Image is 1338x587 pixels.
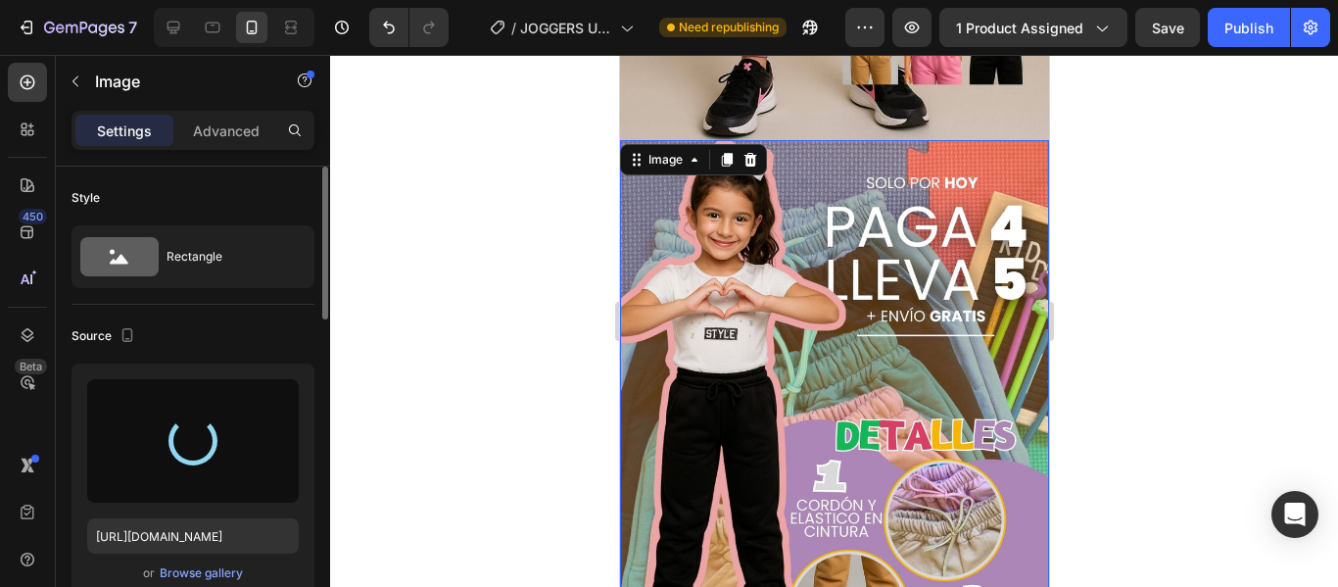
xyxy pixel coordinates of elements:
[620,55,1049,587] iframe: Design area
[159,563,244,583] button: Browse gallery
[511,18,516,38] span: /
[19,209,47,224] div: 450
[1224,18,1273,38] div: Publish
[1271,491,1318,538] div: Open Intercom Messenger
[1208,8,1290,47] button: Publish
[520,18,612,38] span: JOGGERS UNISEX NIÑAS
[956,18,1083,38] span: 1 product assigned
[97,121,152,141] p: Settings
[193,121,260,141] p: Advanced
[128,16,137,39] p: 7
[167,234,286,279] div: Rectangle
[679,19,779,36] span: Need republishing
[369,8,449,47] div: Undo/Redo
[72,323,139,350] div: Source
[87,518,299,554] input: https://example.com/image.jpg
[160,564,243,582] div: Browse gallery
[72,189,100,207] div: Style
[939,8,1127,47] button: 1 product assigned
[143,562,155,585] span: or
[8,8,146,47] button: 7
[15,359,47,374] div: Beta
[1135,8,1200,47] button: Save
[1152,20,1184,36] span: Save
[95,70,262,93] p: Image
